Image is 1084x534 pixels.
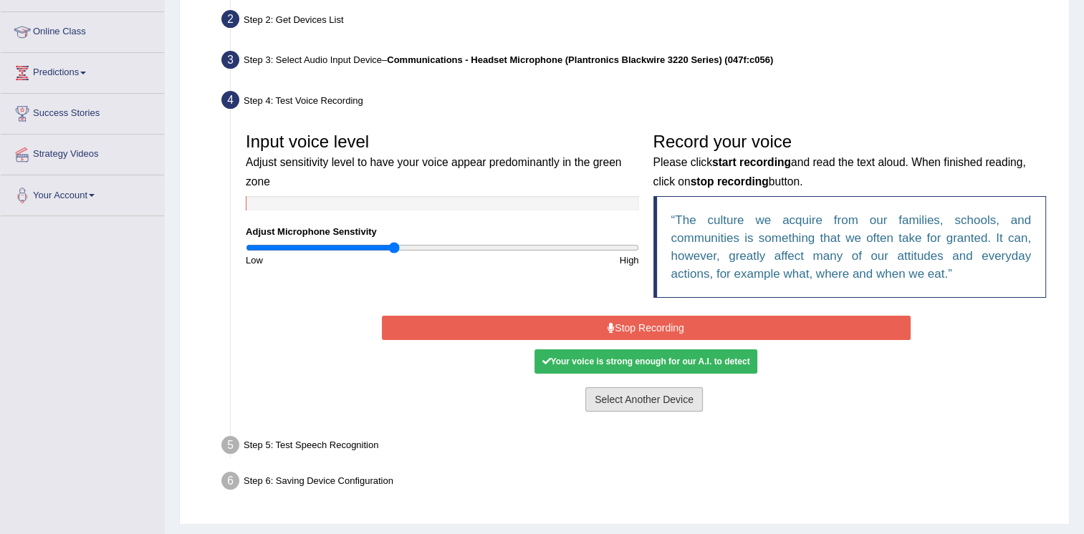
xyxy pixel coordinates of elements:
a: Strategy Videos [1,135,164,170]
button: Select Another Device [585,387,703,412]
b: stop recording [691,175,769,188]
a: Success Stories [1,94,164,130]
h3: Record your voice [653,132,1047,189]
div: Step 3: Select Audio Input Device [215,47,1063,78]
div: Step 2: Get Devices List [215,6,1063,37]
a: Your Account [1,175,164,211]
small: Please click and read the text aloud. When finished reading, click on button. [653,156,1026,187]
div: Your voice is strong enough for our A.I. to detect [534,349,757,374]
h3: Input voice level [246,132,639,189]
b: start recording [712,156,791,168]
a: Predictions [1,53,164,89]
div: Step 5: Test Speech Recognition [215,432,1063,463]
div: Step 6: Saving Device Configuration [215,467,1063,499]
small: Adjust sensitivity level to have your voice appear predominantly in the green zone [246,156,621,187]
div: High [442,253,646,267]
b: Communications - Headset Microphone (Plantronics Blackwire 3220 Series) (047f:c056) [387,54,773,65]
label: Adjust Microphone Senstivity [246,225,377,238]
div: Low [239,253,442,267]
a: Online Class [1,12,164,48]
div: Step 4: Test Voice Recording [215,87,1063,118]
span: – [382,54,773,65]
q: The culture we acquire from our families, schools, and communities is something that we often tak... [671,213,1032,281]
button: Stop Recording [382,316,911,340]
